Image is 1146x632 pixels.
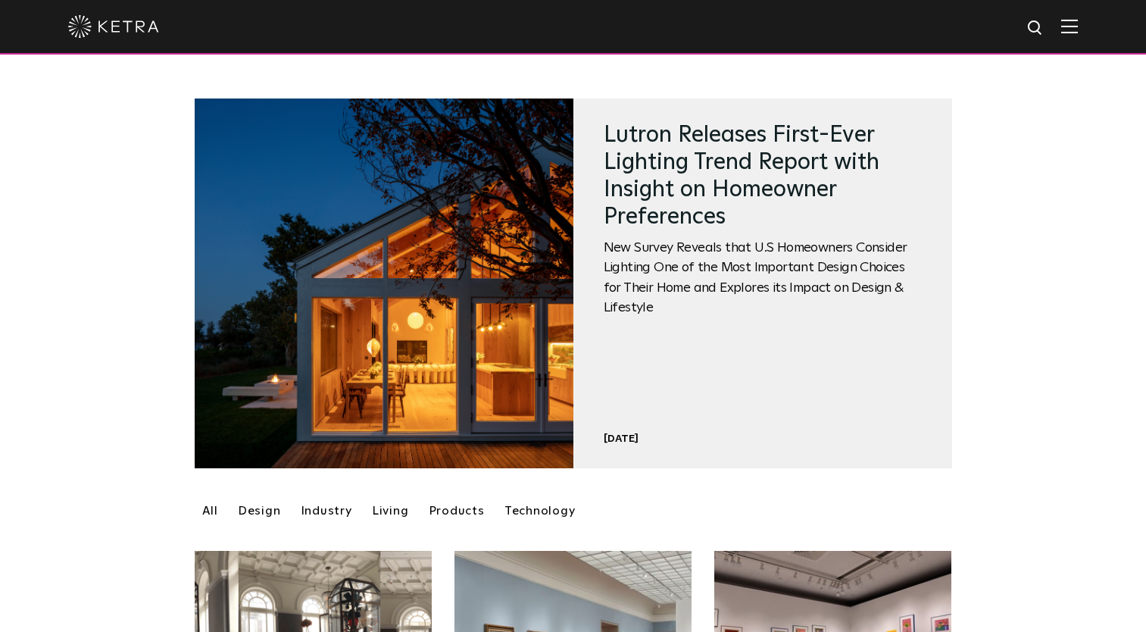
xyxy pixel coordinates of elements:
[230,497,289,524] a: Design
[1061,19,1078,33] img: Hamburger%20Nav.svg
[195,497,226,524] a: All
[364,497,417,524] a: Living
[604,432,922,446] div: [DATE]
[293,497,360,524] a: Industry
[497,497,583,524] a: Technology
[68,15,159,38] img: ketra-logo-2019-white
[604,124,879,228] a: Lutron Releases First-Ever Lighting Trend Report with Insight on Homeowner Preferences
[604,238,922,318] span: New Survey Reveals that U.S Homeowners Consider Lighting One of the Most Important Design Choices...
[421,497,492,524] a: Products
[1026,19,1045,38] img: search icon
